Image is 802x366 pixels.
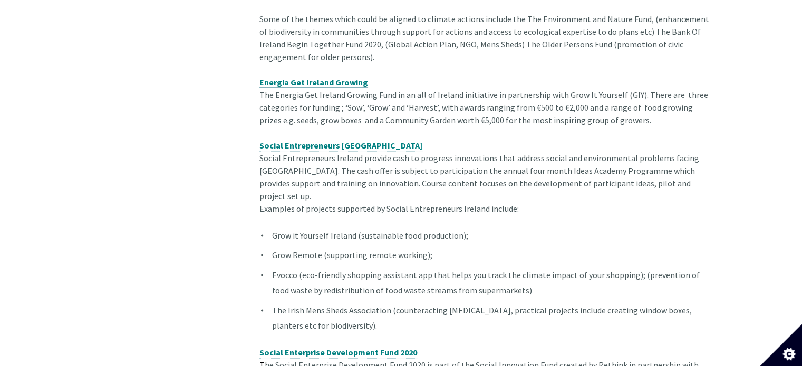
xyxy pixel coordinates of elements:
div: The Energia Get Ireland Growing Fund in an all of Ireland initiative in partnership with Grow It ... [259,76,710,227]
a: Social Enterprise Development Fund 2020 [259,347,417,358]
button: Set cookie preferences [760,324,802,366]
span: Grow Remote (supporting remote working); [272,250,432,260]
span: The Irish Mens Sheds Association (counteracting [MEDICAL_DATA], practical projects include creati... [272,305,692,331]
span: Grow it Yourself Ireland (sustainable food production); [272,230,468,241]
a: Energia Get Ireland Growing [259,77,368,88]
a: Social Entrepreneurs [GEOGRAPHIC_DATA] [259,140,422,151]
span: Evocco (eco-friendly shopping assistant app that helps you track the climate impact of your shopp... [272,270,700,295]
